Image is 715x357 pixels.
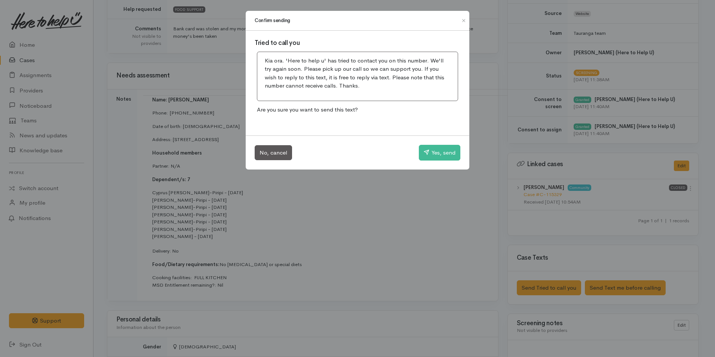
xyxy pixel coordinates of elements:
[255,40,460,47] h3: Tried to call you
[255,145,292,161] button: No, cancel
[255,17,290,24] h1: Confirm sending
[255,103,460,116] p: Are you sure you want to send this text?
[419,145,460,161] button: Yes, send
[458,16,470,25] button: Close
[265,57,450,90] p: Kia ora. 'Here to help u' has tried to contact you on this number. We'll try again soon. Please p...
